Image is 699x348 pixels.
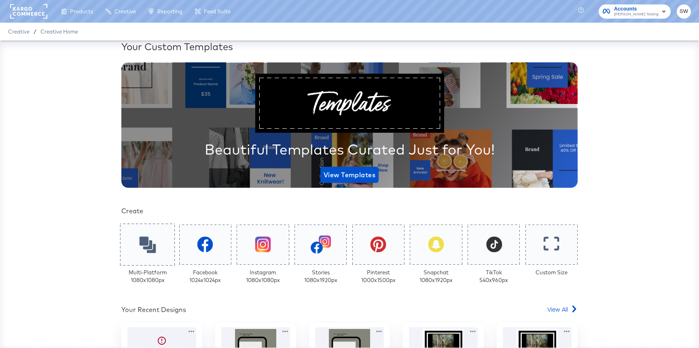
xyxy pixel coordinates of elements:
[157,8,182,15] span: Reporting
[40,28,78,35] a: Creative Home
[419,269,453,284] div: Snapchat 1080 x 1920 px
[547,305,568,313] span: View All
[189,269,221,284] div: Facebook 1024 x 1024 px
[320,167,379,183] button: View Templates
[479,269,508,284] div: TikTok 540 x 960 px
[324,169,375,180] span: View Templates
[614,5,659,13] span: Accounts
[121,206,578,216] div: Create
[121,305,186,314] div: Your Recent Designs
[246,269,280,284] div: Instagram 1080 x 1080 px
[204,8,231,15] span: Feed Suite
[205,139,495,159] div: Beautiful Templates Curated Just for You!
[129,269,167,284] div: Multi-Platform 1080 x 1080 px
[30,28,40,35] span: /
[677,4,691,19] button: SW
[536,269,568,276] div: Custom Size
[121,40,578,53] div: Your Custom Templates
[599,4,671,19] button: Accounts[PERSON_NAME] Testing
[8,28,30,35] span: Creative
[304,269,337,284] div: Stories 1080 x 1920 px
[361,269,396,284] div: Pinterest 1000 x 1500 px
[70,8,93,15] span: Products
[680,7,688,16] span: SW
[114,8,136,15] span: Creative
[614,11,659,18] span: [PERSON_NAME] Testing
[547,305,578,317] a: View All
